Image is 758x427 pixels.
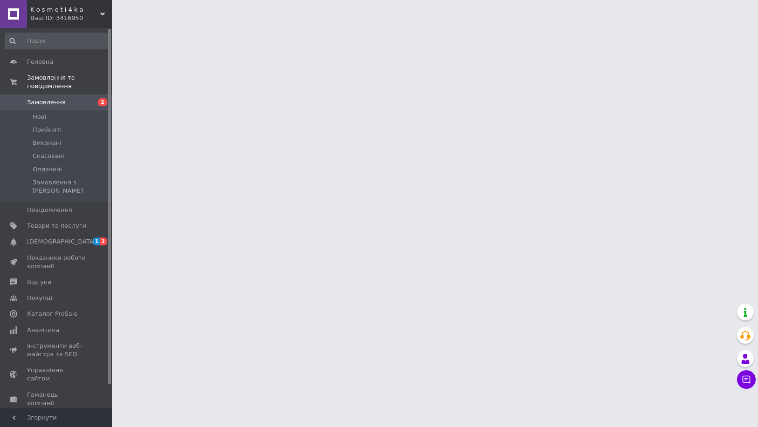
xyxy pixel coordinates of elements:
span: Аналітика [27,326,59,334]
span: Оплачені [33,165,62,174]
span: 1 [93,237,100,245]
span: Нові [33,113,46,121]
span: Замовлення та повідомлення [27,74,112,90]
span: 2 [98,98,107,106]
button: Чат з покупцем [737,370,756,389]
span: Прийняті [33,126,62,134]
span: Відгуки [27,278,51,286]
div: Ваш ID: 3416950 [30,14,112,22]
span: Повідомлення [27,206,72,214]
span: 2 [100,237,107,245]
span: Показники роботи компанії [27,254,86,271]
span: Каталог ProSale [27,310,77,318]
span: Покупці [27,294,52,302]
span: Скасовані [33,152,64,160]
span: Головна [27,58,53,66]
span: Інструменти веб-майстра та SEO [27,342,86,359]
span: Товари та послуги [27,222,86,230]
span: Гаманець компанії [27,391,86,407]
span: K o s m e t i 4 k a [30,6,100,14]
span: Замовлення [27,98,66,107]
input: Пошук [5,33,110,49]
span: Управління сайтом [27,366,86,383]
span: Замовлення з [PERSON_NAME] [33,178,109,195]
span: Виконані [33,139,62,147]
span: [DEMOGRAPHIC_DATA] [27,237,96,246]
